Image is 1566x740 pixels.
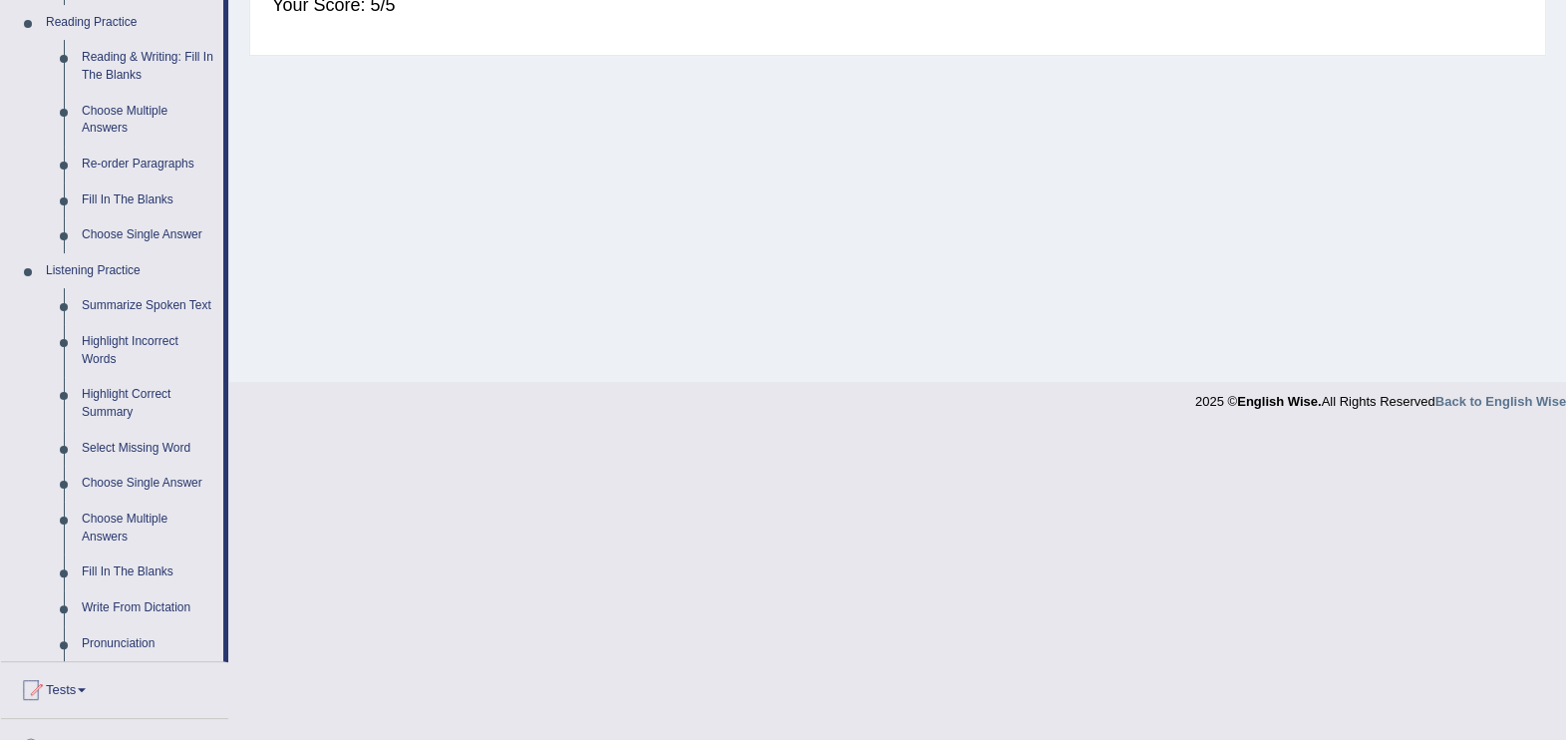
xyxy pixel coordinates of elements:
[73,502,223,555] a: Choose Multiple Answers
[73,183,223,218] a: Fill In The Blanks
[1195,382,1566,411] div: 2025 © All Rights Reserved
[1435,394,1566,409] a: Back to English Wise
[37,253,223,289] a: Listening Practice
[73,40,223,93] a: Reading & Writing: Fill In The Blanks
[37,5,223,41] a: Reading Practice
[73,555,223,590] a: Fill In The Blanks
[73,94,223,147] a: Choose Multiple Answers
[73,466,223,502] a: Choose Single Answer
[73,147,223,183] a: Re-order Paragraphs
[73,324,223,377] a: Highlight Incorrect Words
[1237,394,1321,409] strong: English Wise.
[1,662,228,712] a: Tests
[73,626,223,662] a: Pronunciation
[73,590,223,626] a: Write From Dictation
[73,288,223,324] a: Summarize Spoken Text
[73,217,223,253] a: Choose Single Answer
[73,431,223,467] a: Select Missing Word
[73,377,223,430] a: Highlight Correct Summary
